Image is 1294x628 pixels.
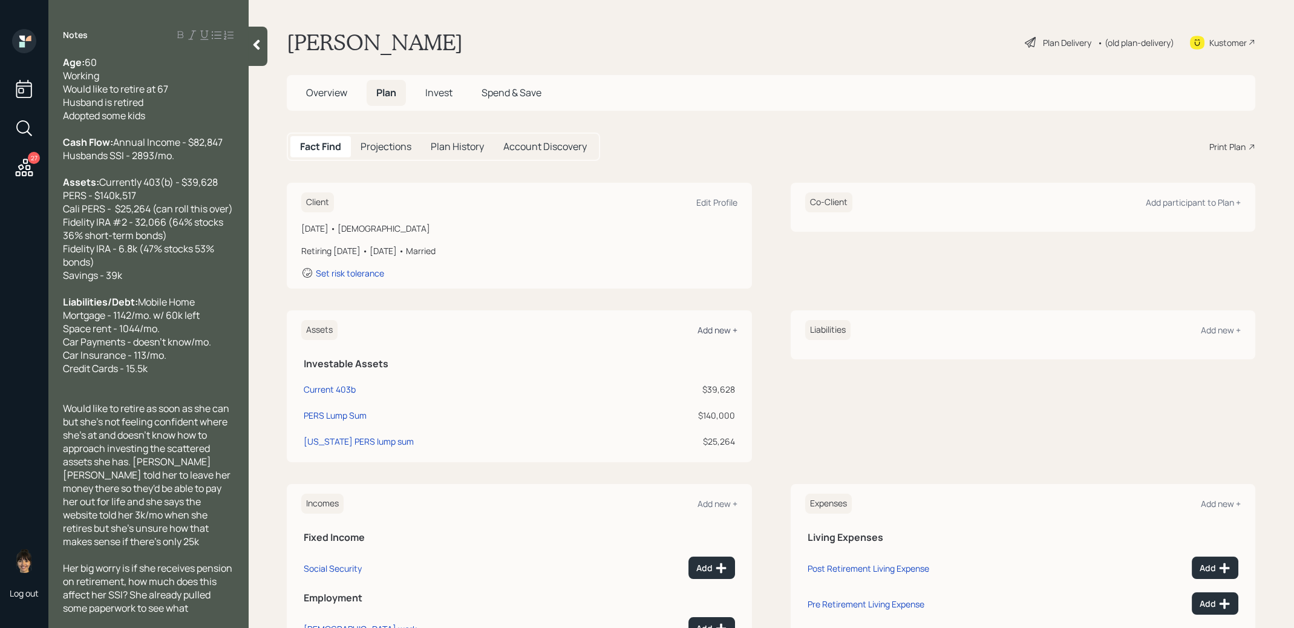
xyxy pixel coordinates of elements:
[431,141,484,152] h5: Plan History
[361,141,411,152] h5: Projections
[12,549,36,573] img: treva-nostdahl-headshot.png
[63,175,233,282] span: Currently 403(b) - $39,628 PERS - $140k,517 Cali PERS - $25,264 (can roll this over) Fidelity IRA...
[304,358,735,370] h5: Investable Assets
[624,435,735,448] div: $25,264
[304,532,735,543] h5: Fixed Income
[63,175,99,189] span: Assets:
[63,29,88,41] label: Notes
[624,383,735,396] div: $39,628
[28,152,40,164] div: 27
[808,563,929,574] div: Post Retirement Living Expense
[301,192,334,212] h6: Client
[10,587,39,599] div: Log out
[301,320,338,340] h6: Assets
[624,409,735,422] div: $140,000
[808,598,924,610] div: Pre Retirement Living Expense
[304,592,735,604] h5: Employment
[805,192,852,212] h6: Co-Client
[287,29,463,56] h1: [PERSON_NAME]
[1146,197,1241,208] div: Add participant to Plan +
[1209,140,1246,153] div: Print Plan
[805,320,851,340] h6: Liabilities
[301,222,737,235] div: [DATE] • [DEMOGRAPHIC_DATA]
[63,295,138,309] span: Liabilities/Debt:
[63,56,168,122] span: 60 Working Would like to retire at 67 Husband is retired Adopted some kids
[805,494,852,514] h6: Expenses
[1209,36,1247,49] div: Kustomer
[1201,324,1241,336] div: Add new +
[304,563,362,574] div: Social Security
[425,86,453,99] span: Invest
[1097,36,1174,49] div: • (old plan-delivery)
[696,562,727,574] div: Add
[300,141,341,152] h5: Fact Find
[808,532,1239,543] h5: Living Expenses
[306,86,347,99] span: Overview
[63,295,211,375] span: Mobile Home Mortgage - 1142/mo. w/ 60k left Space rent - 1044/mo. Car Payments - doesn't know/mo....
[63,56,85,69] span: Age:
[688,557,735,579] button: Add
[63,136,223,162] span: Annual Income - $82,847 Husbands SSI - 2893/mo.
[63,402,232,548] span: Would like to retire as soon as she can but she's not feeling confident where she's at and doesn'...
[1200,598,1230,610] div: Add
[503,141,587,152] h5: Account Discovery
[301,494,344,514] h6: Incomes
[63,561,234,628] span: Her big worry is if she receives pension on retirement, how much does this affect her SSI? She al...
[304,409,367,422] div: PERS Lump Sum
[304,383,356,396] div: Current 403b
[376,86,396,99] span: Plan
[304,435,414,448] div: [US_STATE] PERS lump sum
[1043,36,1091,49] div: Plan Delivery
[1201,498,1241,509] div: Add new +
[698,498,737,509] div: Add new +
[301,244,737,257] div: Retiring [DATE] • [DATE] • Married
[698,324,737,336] div: Add new +
[316,267,384,279] div: Set risk tolerance
[1192,557,1238,579] button: Add
[1192,592,1238,615] button: Add
[1200,562,1230,574] div: Add
[482,86,541,99] span: Spend & Save
[63,136,113,149] span: Cash Flow:
[696,197,737,208] div: Edit Profile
